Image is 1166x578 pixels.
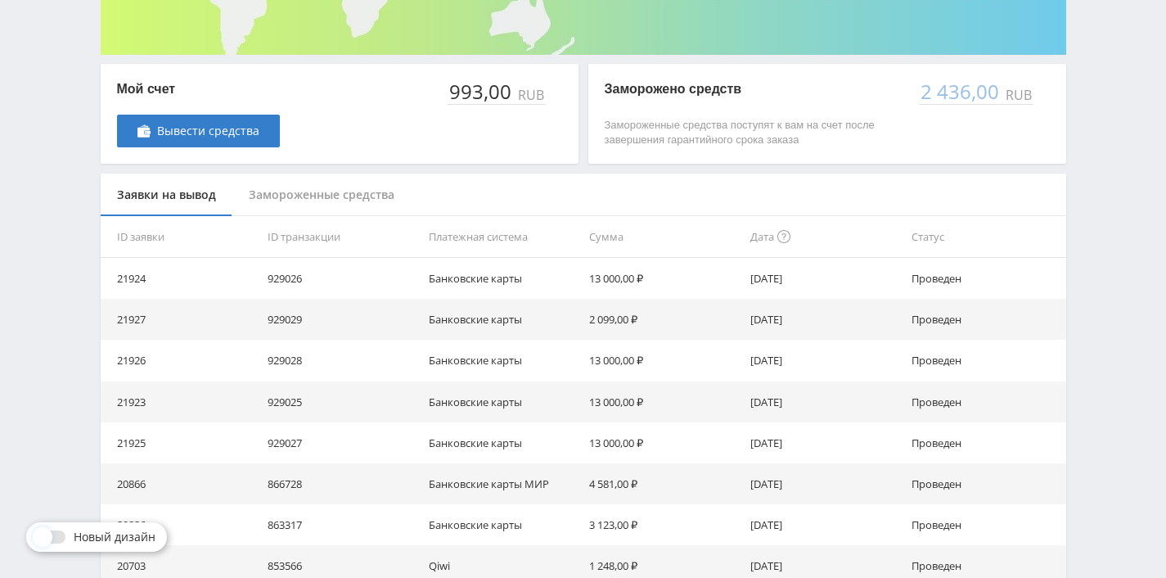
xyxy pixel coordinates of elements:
td: Проведен [905,504,1066,545]
td: [DATE] [744,382,905,422]
td: 21923 [101,382,262,422]
td: 21925 [101,422,262,463]
td: Проведен [905,382,1066,422]
td: [DATE] [744,422,905,463]
th: ID транзакции [261,216,422,258]
td: Банковские карты [422,258,583,299]
p: Мой счет [117,80,280,98]
td: 21924 [101,258,262,299]
td: [DATE] [744,258,905,299]
div: Заявки на вывод [101,174,232,217]
td: Проведен [905,340,1066,381]
td: Проведен [905,463,1066,504]
td: [DATE] [744,340,905,381]
td: 863317 [261,504,422,545]
td: [DATE] [744,463,905,504]
a: Вывести средства [117,115,280,147]
td: Проведен [905,299,1066,340]
td: Банковские карты [422,422,583,463]
div: RUB [1002,88,1033,102]
td: 20866 [101,463,262,504]
td: Банковские карты [422,382,583,422]
td: 3 123,00 ₽ [583,504,744,545]
td: 13 000,00 ₽ [583,422,744,463]
th: Сумма [583,216,744,258]
td: [DATE] [744,504,905,545]
td: Банковские карты [422,504,583,545]
td: 21927 [101,299,262,340]
div: Замороженные средства [232,174,411,217]
td: 2 099,00 ₽ [583,299,744,340]
td: Банковские карты [422,299,583,340]
span: Вывести средства [157,124,259,138]
div: 993,00 [448,80,515,103]
td: 929026 [261,258,422,299]
td: 13 000,00 ₽ [583,258,744,299]
td: 929029 [261,299,422,340]
td: 4 581,00 ₽ [583,463,744,504]
td: 929028 [261,340,422,381]
td: 13 000,00 ₽ [583,340,744,381]
td: 866728 [261,463,422,504]
span: Новый дизайн [74,531,155,544]
td: Банковские карты [422,340,583,381]
th: Платежная система [422,216,583,258]
th: ID заявки [101,216,262,258]
td: Проведен [905,258,1066,299]
p: Заморожено средств [605,80,903,98]
td: Проведен [905,422,1066,463]
td: [DATE] [744,299,905,340]
p: Замороженные средства поступят к вам на счет после завершения гарантийного срока заказа [605,118,903,147]
td: 929025 [261,382,422,422]
div: 2 436,00 [919,80,1002,103]
th: Статус [905,216,1066,258]
th: Дата [744,216,905,258]
td: 929027 [261,422,422,463]
td: Банковские карты МИР [422,463,583,504]
td: 21926 [101,340,262,381]
div: RUB [515,88,546,102]
td: 13 000,00 ₽ [583,382,744,422]
td: 20826 [101,504,262,545]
